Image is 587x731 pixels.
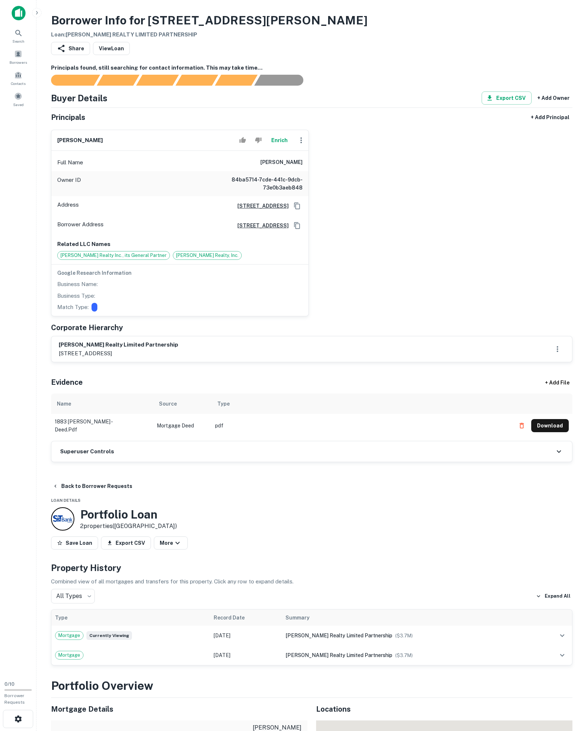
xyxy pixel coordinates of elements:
[534,591,572,602] button: Expand All
[395,653,413,658] span: ($ 3.7M )
[51,536,98,550] button: Save Loan
[252,133,265,148] button: Reject
[236,133,249,148] button: Accept
[51,414,153,437] td: 1883 [PERSON_NAME] - deed.pdf
[51,704,307,715] h5: Mortgage Details
[57,136,103,145] h6: [PERSON_NAME]
[51,610,210,626] th: Type
[551,673,587,708] iframe: Chat Widget
[556,649,568,661] button: expand row
[175,75,218,86] div: Principals found, AI now looking for contact information...
[211,394,512,414] th: Type
[50,480,135,493] button: Back to Borrower Requests
[97,75,139,86] div: Your request is received and processing...
[532,376,583,389] div: + Add File
[232,222,289,230] a: [STREET_ADDRESS]
[51,394,572,441] div: scrollable content
[2,68,34,88] a: Contacts
[215,75,257,86] div: Principals found, still searching for contact information. This may take time...
[11,81,26,86] span: Contacts
[282,610,535,626] th: Summary
[51,561,572,574] h4: Property History
[211,414,512,437] td: pdf
[12,6,26,20] img: capitalize-icon.png
[4,693,25,705] span: Borrower Requests
[51,322,123,333] h5: Corporate Hierarchy
[12,38,24,44] span: Search
[260,158,303,167] h6: [PERSON_NAME]
[51,112,85,123] h5: Principals
[9,59,27,65] span: Borrowers
[210,645,282,665] td: [DATE]
[210,610,282,626] th: Record Date
[210,626,282,645] td: [DATE]
[556,629,568,642] button: expand row
[57,176,81,192] p: Owner ID
[285,652,392,658] span: [PERSON_NAME] realty limited partnership
[292,200,303,211] button: Copy Address
[153,414,211,437] td: Mortgage Deed
[292,220,303,231] button: Copy Address
[51,12,368,29] h3: Borrower Info for [STREET_ADDRESS][PERSON_NAME]
[57,269,303,277] h6: Google Research Information
[4,681,15,687] span: 0 / 10
[482,91,532,105] button: Export CSV
[215,176,303,192] h6: 84ba5714-7cde-441c-9dcb-73e0b3aeb848
[534,91,572,105] button: + Add Owner
[51,677,572,695] h3: Portfolio Overview
[51,31,368,39] h6: Loan : [PERSON_NAME] REALTY LIMITED PARTNERSHIP
[13,102,24,107] span: Saved
[57,280,98,289] p: Business Name:
[51,577,572,586] p: Combined view of all mortgages and transfers for this property. Click any row to expand details.
[101,536,151,550] button: Export CSV
[2,89,34,109] a: Saved
[395,633,413,638] span: ($ 3.7M )
[51,42,90,55] button: Share
[153,394,211,414] th: Source
[316,704,572,715] h5: Locations
[136,75,179,86] div: Documents found, AI parsing details...
[80,522,177,531] p: 2 properties ([GEOGRAPHIC_DATA])
[55,632,83,639] span: Mortgage
[57,158,83,167] p: Full Name
[80,508,177,521] h3: Portfolio Loan
[2,47,34,67] a: Borrowers
[57,399,71,408] div: Name
[59,349,178,358] p: [STREET_ADDRESS]
[55,652,83,659] span: Mortgage
[528,111,572,124] button: + Add Principal
[173,252,241,259] span: [PERSON_NAME] Realty, Inc.
[51,64,572,72] h6: Principals found, still searching for contact information. This may take time...
[285,633,392,638] span: [PERSON_NAME] realty limited partnership
[57,240,303,249] p: Related LLC Names
[515,420,528,431] button: Delete file
[51,498,81,503] span: Loan Details
[51,377,83,388] h5: Evidence
[51,589,95,603] div: All Types
[232,202,289,210] a: [STREET_ADDRESS]
[57,200,79,211] p: Address
[86,631,132,640] span: Currently viewing
[51,91,108,105] h4: Buyer Details
[51,394,153,414] th: Name
[2,26,34,46] a: Search
[57,292,95,300] p: Business Type:
[254,75,312,86] div: AI fulfillment process complete.
[217,399,230,408] div: Type
[268,133,291,148] button: Enrich
[42,75,97,86] div: Sending borrower request to AI...
[154,536,188,550] button: More
[57,220,104,231] p: Borrower Address
[60,447,114,456] h6: Superuser Controls
[59,341,178,349] h6: [PERSON_NAME] realty limited partnership
[159,399,177,408] div: Source
[531,419,569,432] button: Download
[57,303,89,312] p: Match Type:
